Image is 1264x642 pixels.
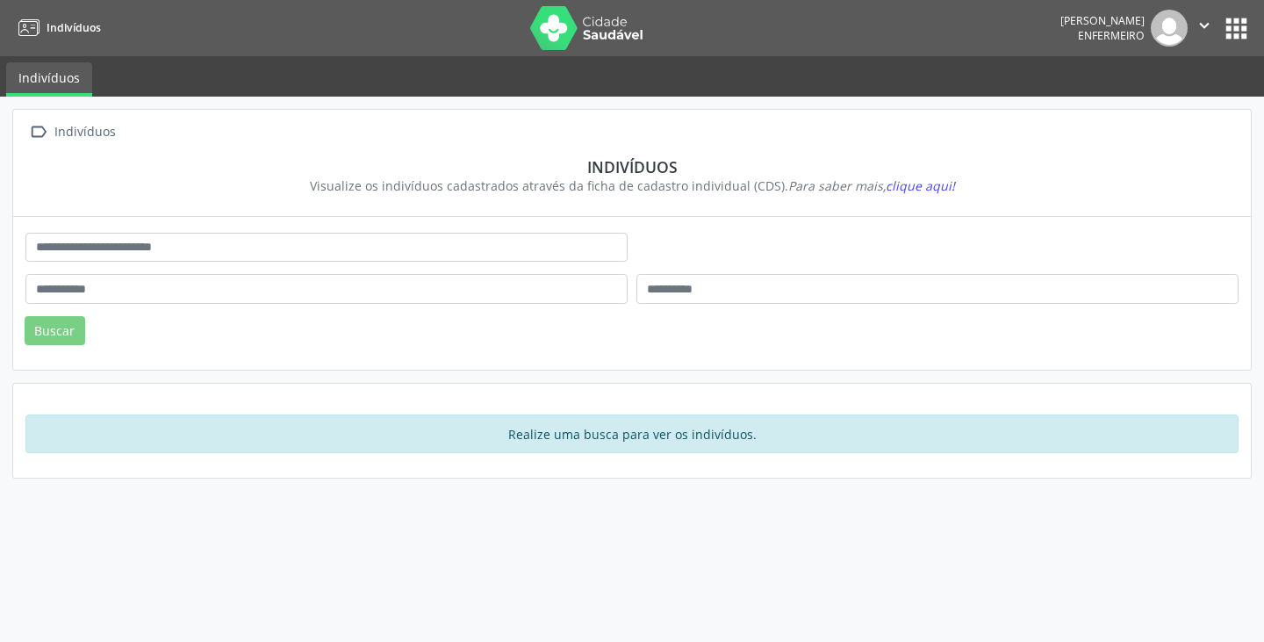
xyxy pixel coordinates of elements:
div: [PERSON_NAME] [1060,13,1145,28]
a:  Indivíduos [25,119,118,145]
button: Buscar [25,316,85,346]
span: Indivíduos [47,20,101,35]
span: Enfermeiro [1078,28,1145,43]
span: clique aqui! [886,177,955,194]
img: img [1151,10,1188,47]
i:  [25,119,51,145]
div: Indivíduos [51,119,118,145]
div: Indivíduos [38,157,1226,177]
a: Indivíduos [6,62,92,97]
button:  [1188,10,1221,47]
div: Visualize os indivíduos cadastrados através da ficha de cadastro individual (CDS). [38,177,1226,195]
i:  [1195,16,1214,35]
div: Realize uma busca para ver os indivíduos. [25,415,1239,453]
i: Para saber mais, [788,177,955,194]
button: apps [1221,13,1252,44]
a: Indivíduos [12,13,101,42]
